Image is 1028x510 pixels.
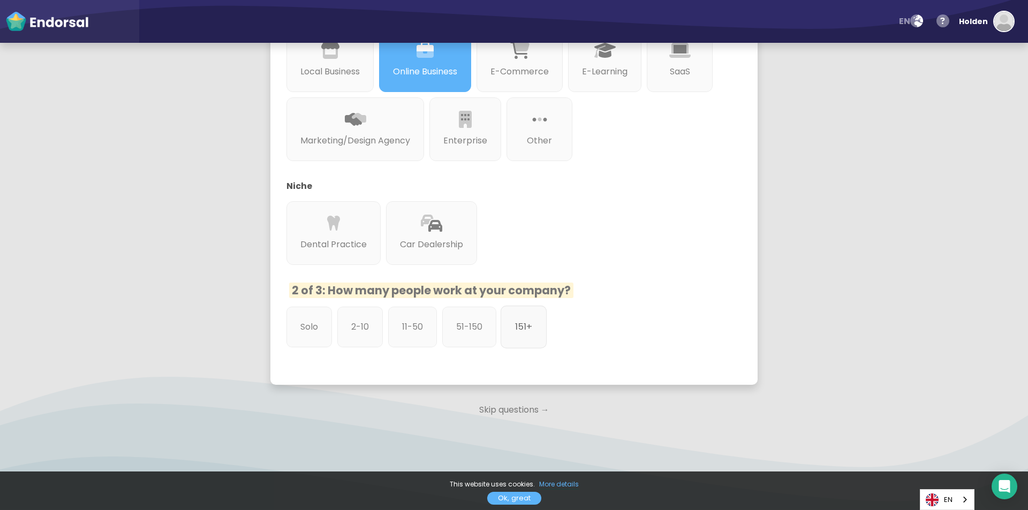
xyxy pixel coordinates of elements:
p: E-Commerce [490,65,549,78]
p: Car Dealership [400,238,463,251]
p: Solo [300,321,318,333]
button: Holden [954,5,1015,37]
p: Marketing/Design Agency [300,134,410,147]
p: 151+ [515,320,532,333]
div: Open Intercom Messenger [992,474,1017,499]
img: default-avatar.jpg [994,12,1014,31]
p: 2-10 [351,321,369,333]
p: 51-150 [456,321,482,333]
span: This website uses cookies. [450,479,535,489]
p: Other [520,134,558,147]
div: Language [920,489,974,510]
p: SaaS [661,65,699,78]
img: endorsal-logo-white@2x.png [5,11,89,32]
button: en [892,11,929,32]
p: Local Business [300,65,360,78]
aside: Language selected: English [920,489,974,510]
a: Ok, great [487,492,541,505]
span: 2 of 3: How many people work at your company? [289,283,573,298]
p: 11-50 [402,321,423,333]
p: Dental Practice [300,238,367,251]
p: E-Learning [582,65,628,78]
a: EN [920,490,974,509]
a: More details [539,479,579,490]
span: en [899,15,910,27]
p: Online Business [393,65,457,78]
p: Skip questions → [270,398,758,422]
p: Enterprise [443,134,487,147]
div: Holden [959,5,988,37]
p: Niche [286,180,725,193]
